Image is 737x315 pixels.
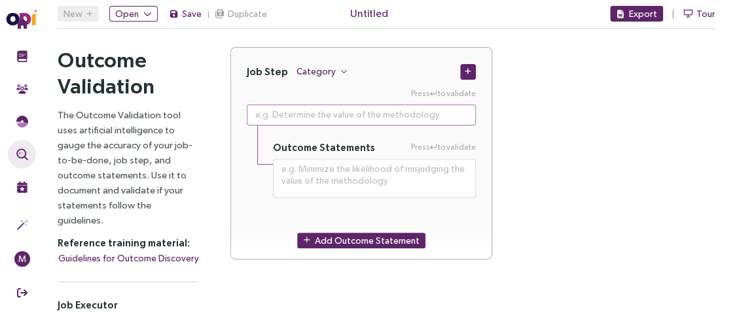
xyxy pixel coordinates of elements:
span: Category [297,64,336,78]
span: Untitled [350,5,388,22]
button: Live Events [8,173,36,201]
button: Tour [683,6,716,22]
img: Live Events [16,181,28,193]
button: Training [8,42,36,71]
button: Community [8,75,36,103]
h4: Job Step [247,65,288,78]
button: M [8,244,36,273]
img: Actions [16,219,28,231]
h2: Outcome Validation [58,47,198,99]
span: Open [115,7,139,21]
button: New [58,6,99,22]
button: Guidelines for Outcome Discovery [58,250,200,266]
img: Outcome Validation [16,148,28,160]
button: Duplicate [214,6,268,22]
button: Actions [8,210,36,239]
p: The Outcome Validation tool uses artificial intelligence to gauge the accuracy of your job-to-be-... [58,107,198,227]
span: Guidelines for Outcome Discovery [58,251,199,265]
span: Export [629,7,657,21]
button: Category [296,63,348,79]
h5: Job Executor [58,299,198,311]
button: Home [8,9,36,38]
strong: Reference training material: [58,237,190,248]
button: Outcome Validation [8,140,36,169]
span: Save [182,7,202,21]
button: Save [168,6,202,22]
span: Tour [696,7,715,21]
span: Press to validate [411,141,476,154]
img: Community [16,83,28,95]
button: Export [610,6,663,22]
span: Add Outcome Statement [315,233,420,248]
textarea: Press Enter to validate [273,159,476,198]
img: JTBD Needs Framework [16,116,28,127]
textarea: Press Enter to validate [247,105,476,125]
span: M [18,251,26,267]
button: Add Outcome Statement [297,233,425,248]
button: Sign Out [8,278,36,307]
h5: Outcome Statements [273,141,375,154]
button: Needs Framework [8,107,36,136]
img: Training [16,50,28,62]
button: Open [109,6,158,22]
